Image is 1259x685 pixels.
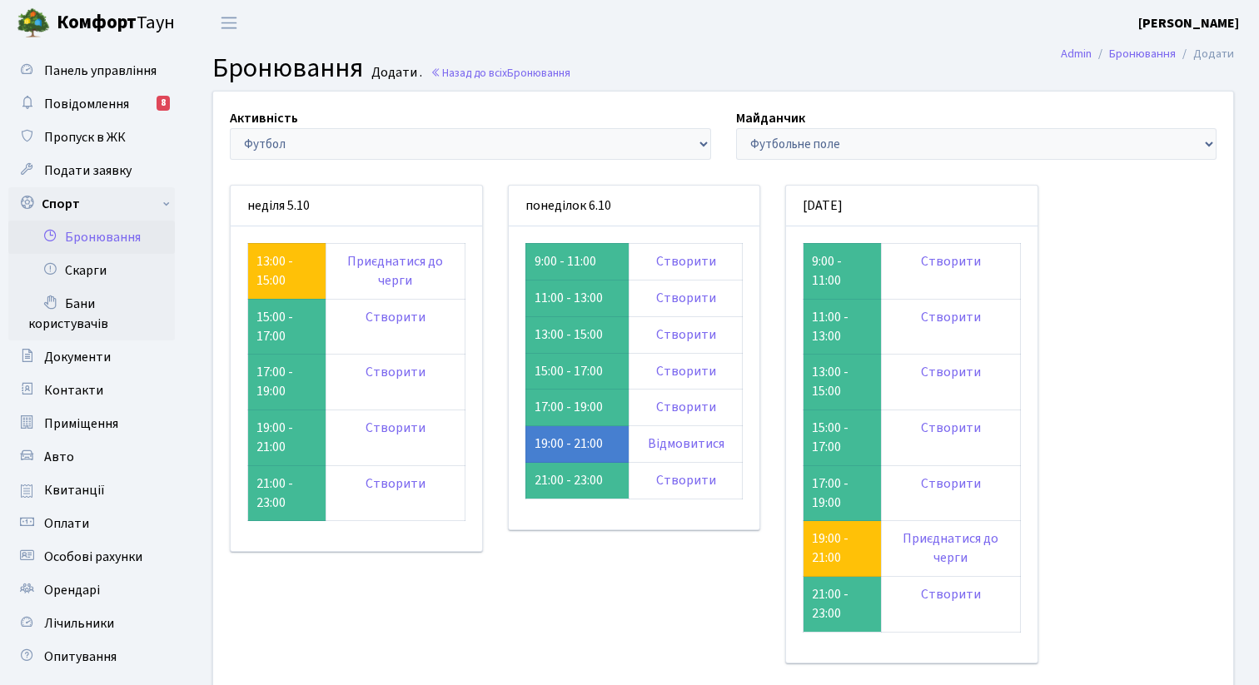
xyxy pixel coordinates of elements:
span: Подати заявку [44,161,132,180]
a: Створити [656,362,716,380]
a: Створити [921,419,981,437]
a: Особові рахунки [8,540,175,573]
b: [PERSON_NAME] [1138,14,1239,32]
span: Бронювання [507,65,570,81]
span: Контакти [44,381,103,400]
a: Створити [656,398,716,416]
td: 13:00 - 15:00 [525,316,629,353]
li: Додати [1176,45,1234,63]
a: Приміщення [8,407,175,440]
td: 17:00 - 19:00 [248,355,326,410]
a: Опитування [8,640,175,673]
label: Майданчик [736,108,805,128]
a: Бронювання [1109,45,1176,62]
a: Створити [366,363,425,381]
a: Створити [921,308,981,326]
td: 15:00 - 17:00 [804,410,882,466]
a: Створити [366,308,425,326]
a: Бронювання [8,221,175,254]
b: Комфорт [57,9,137,36]
span: Приміщення [44,414,118,433]
button: Переключити навігацію [208,9,250,37]
span: Опитування [44,648,117,666]
span: Бронювання [212,49,363,87]
span: Лічильники [44,614,114,633]
span: Оплати [44,514,89,533]
td: 21:00 - 23:00 [248,465,326,521]
a: Оплати [8,507,175,540]
span: Повідомлення [44,95,129,113]
span: Орендарі [44,581,100,599]
td: 19:00 - 21:00 [248,410,326,466]
a: Створити [366,474,425,493]
a: [PERSON_NAME] [1138,13,1239,33]
a: Пропуск в ЖК [8,121,175,154]
img: logo.png [17,7,50,40]
a: 13:00 - 15:00 [256,252,293,290]
a: Приєднатися до черги [903,529,998,567]
a: Панель управління [8,54,175,87]
span: Документи [44,348,111,366]
a: Спорт [8,187,175,221]
a: Назад до всіхБронювання [430,65,570,81]
a: Створити [921,585,981,603]
a: Авто [8,440,175,474]
a: Квитанції [8,474,175,507]
td: 17:00 - 19:00 [525,390,629,426]
a: 19:00 - 21:00 [535,434,603,453]
td: 11:00 - 13:00 [804,299,882,355]
td: 13:00 - 15:00 [804,355,882,410]
a: Створити [656,471,716,489]
span: Особові рахунки [44,548,142,566]
div: неділя 5.10 [231,186,482,226]
a: Бани користувачів [8,287,175,340]
td: 21:00 - 23:00 [804,577,882,633]
a: 19:00 - 21:00 [812,529,848,567]
a: Відмовитися [648,434,724,453]
a: Створити [656,252,716,271]
a: Створити [656,325,716,344]
span: Квитанції [44,481,105,499]
td: 9:00 - 11:00 [525,243,629,280]
td: 21:00 - 23:00 [525,463,629,499]
a: Приєднатися до черги [347,252,443,290]
a: Admin [1061,45,1092,62]
a: Створити [921,474,981,493]
td: 9:00 - 11:00 [804,243,882,299]
td: 15:00 - 17:00 [248,299,326,355]
td: 11:00 - 13:00 [525,280,629,316]
div: 8 [157,96,170,111]
a: Документи [8,340,175,374]
a: Лічильники [8,607,175,640]
a: Створити [921,252,981,271]
a: Орендарі [8,573,175,607]
small: Додати . [368,65,422,81]
a: Контакти [8,374,175,407]
span: Авто [44,448,74,466]
a: Повідомлення8 [8,87,175,121]
a: Створити [366,419,425,437]
div: [DATE] [786,186,1038,226]
div: понеділок 6.10 [509,186,760,226]
label: Активність [230,108,298,128]
a: Створити [656,289,716,307]
nav: breadcrumb [1036,37,1259,72]
td: 17:00 - 19:00 [804,465,882,521]
a: Скарги [8,254,175,287]
a: Створити [921,363,981,381]
a: Подати заявку [8,154,175,187]
span: Пропуск в ЖК [44,128,126,146]
span: Таун [57,9,175,37]
td: 15:00 - 17:00 [525,353,629,390]
span: Панель управління [44,62,157,80]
